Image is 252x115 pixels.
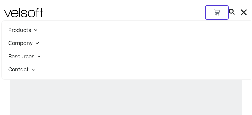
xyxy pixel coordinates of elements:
[240,8,248,17] div: Menu Toggle
[4,8,43,17] img: Velsoft Training Materials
